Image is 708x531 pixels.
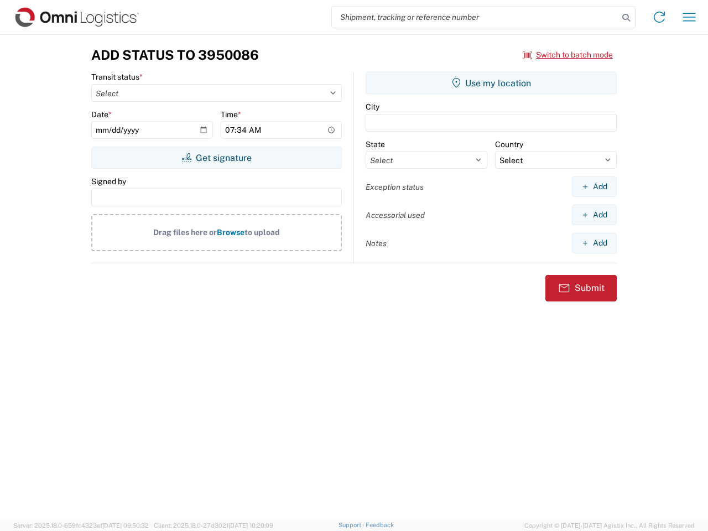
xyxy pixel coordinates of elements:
[91,176,126,186] label: Signed by
[13,522,149,529] span: Server: 2025.18.0-659fc4323ef
[332,7,618,28] input: Shipment, tracking or reference number
[495,139,523,149] label: Country
[524,520,695,530] span: Copyright © [DATE]-[DATE] Agistix Inc., All Rights Reserved
[339,522,366,528] a: Support
[153,228,217,237] span: Drag files here or
[545,275,617,301] button: Submit
[366,139,385,149] label: State
[91,110,112,119] label: Date
[217,228,244,237] span: Browse
[366,522,394,528] a: Feedback
[572,205,617,225] button: Add
[366,72,617,94] button: Use my location
[154,522,273,529] span: Client: 2025.18.0-27d3021
[221,110,241,119] label: Time
[91,47,259,63] h3: Add Status to 3950086
[366,210,425,220] label: Accessorial used
[244,228,280,237] span: to upload
[366,238,387,248] label: Notes
[91,147,342,169] button: Get signature
[572,233,617,253] button: Add
[102,522,149,529] span: [DATE] 09:50:32
[228,522,273,529] span: [DATE] 10:20:09
[366,102,379,112] label: City
[366,182,424,192] label: Exception status
[572,176,617,197] button: Add
[91,72,143,82] label: Transit status
[523,46,613,64] button: Switch to batch mode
